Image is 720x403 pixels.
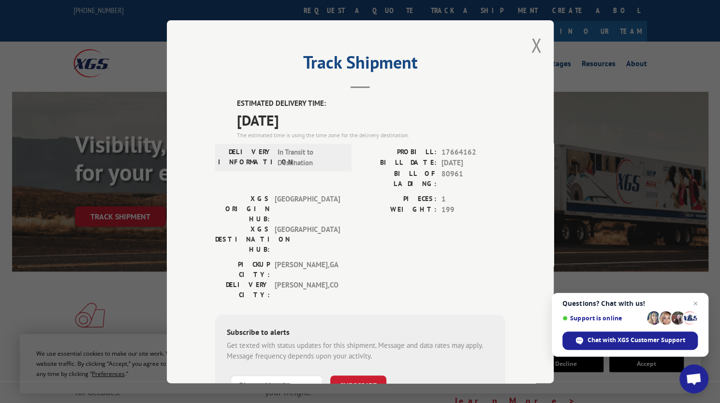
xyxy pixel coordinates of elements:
div: Chat with XGS Customer Support [562,331,698,350]
label: DELIVERY CITY: [215,279,270,300]
div: The estimated time is using the time zone for the delivery destination. [237,130,505,139]
div: Open chat [679,364,708,393]
span: [GEOGRAPHIC_DATA] [275,193,340,224]
div: Get texted with status updates for this shipment. Message and data rates may apply. Message frequ... [227,340,494,361]
label: ESTIMATED DELIVERY TIME: [237,98,505,109]
label: BILL OF LADING: [360,168,437,188]
span: Questions? Chat with us! [562,300,698,307]
label: XGS ORIGIN HUB: [215,193,270,224]
button: Close modal [531,32,542,58]
span: [DATE] [441,158,505,169]
span: Support is online [562,315,644,322]
span: Close chat [690,298,701,309]
input: Phone Number [231,375,323,395]
span: [DATE] [237,109,505,130]
span: [PERSON_NAME] , CO [275,279,340,300]
label: PROBILL: [360,146,437,158]
label: BILL DATE: [360,158,437,169]
span: 17664162 [441,146,505,158]
span: [PERSON_NAME] , GA [275,259,340,279]
button: SUBSCRIBE [330,375,386,395]
label: WEIGHT: [360,204,437,216]
label: XGS DESTINATION HUB: [215,224,270,254]
span: [GEOGRAPHIC_DATA] [275,224,340,254]
label: PICKUP CITY: [215,259,270,279]
label: DELIVERY INFORMATION: [218,146,273,168]
span: Chat with XGS Customer Support [588,336,685,345]
span: 199 [441,204,505,216]
span: In Transit to Destination [278,146,343,168]
span: 80961 [441,168,505,188]
label: PIECES: [360,193,437,204]
div: Subscribe to alerts [227,326,494,340]
span: 1 [441,193,505,204]
h2: Track Shipment [215,56,505,74]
